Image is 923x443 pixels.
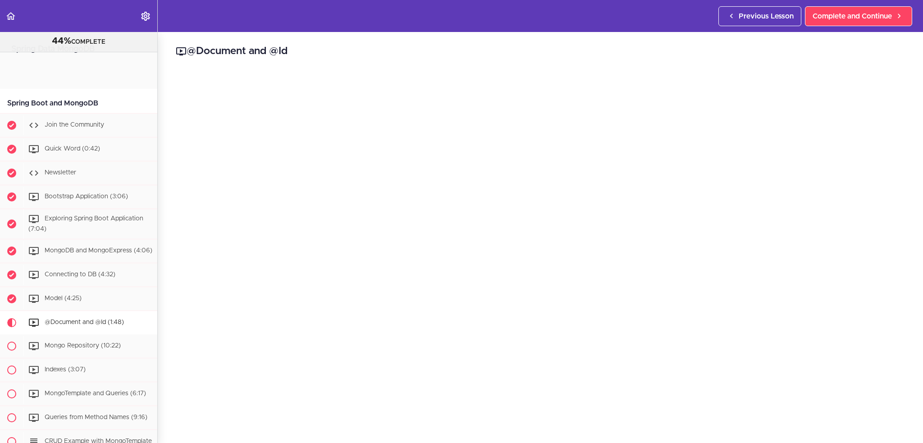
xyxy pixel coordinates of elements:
span: Join the Community [45,122,104,128]
iframe: chat widget [867,387,923,429]
span: Exploring Spring Boot Application (7:04) [28,215,143,232]
a: Previous Lesson [718,6,801,26]
span: MongoTemplate and Queries (6:17) [45,390,146,397]
span: Quick Word (0:42) [45,146,100,152]
span: Newsletter [45,169,76,176]
svg: Back to course curriculum [5,11,16,22]
h2: @Document and @Id [176,44,905,59]
svg: Settings Menu [140,11,151,22]
span: 44% [52,37,71,46]
span: @Document and @Id (1:48) [45,319,124,325]
span: Previous Lesson [739,11,794,22]
div: COMPLETE [11,36,146,47]
span: Complete and Continue [813,11,892,22]
span: Bootstrap Application (3:06) [45,193,128,200]
span: Queries from Method Names (9:16) [45,414,147,420]
span: Connecting to DB (4:32) [45,271,115,278]
span: Model (4:25) [45,295,82,301]
span: Indexes (3:07) [45,366,86,373]
a: Complete and Continue [805,6,912,26]
span: Mongo Repository (10:22) [45,343,121,349]
span: MongoDB and MongoExpress (4:06) [45,247,152,254]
